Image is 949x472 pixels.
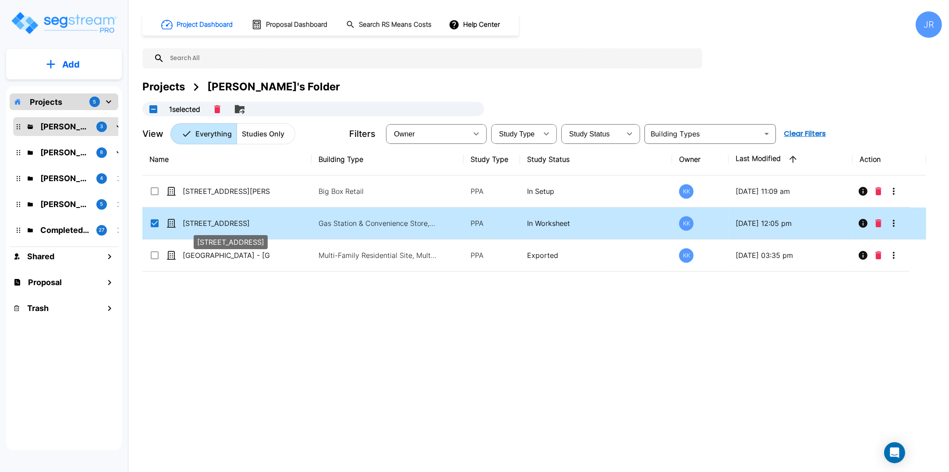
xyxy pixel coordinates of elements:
button: Info [854,182,872,200]
p: Big Box Retail [319,186,437,197]
button: Delete [872,182,885,200]
p: 4 [100,175,103,182]
h1: Project Dashboard [177,20,233,30]
h1: Proposal [28,276,62,288]
div: KK [679,184,694,199]
button: Delete [872,247,885,264]
p: PPA [471,250,513,261]
th: Name [142,143,312,175]
p: Filters [349,127,375,140]
div: KK [679,216,694,231]
div: Select [388,122,467,146]
p: Studies Only [242,129,284,139]
div: Open Intercom Messenger [884,442,905,463]
h1: Shared [27,250,54,262]
p: Jon's Folder [40,198,89,210]
p: 8 [100,149,103,156]
div: Platform [170,123,295,144]
p: [STREET_ADDRESS] [183,218,270,229]
p: [DATE] 03:35 pm [736,250,846,261]
button: Studies Only [237,123,295,144]
button: Search RS Means Costs [343,16,436,33]
p: View [142,127,163,140]
p: In Worksheet [527,218,665,229]
div: KK [679,248,694,263]
div: Projects [142,79,185,95]
h1: Trash [27,302,49,314]
div: Select [563,122,621,146]
input: Building Types [647,128,759,140]
p: [DATE] 11:09 am [736,186,846,197]
p: Multi-Family Residential Site, Multi-Family Residential [319,250,437,261]
p: Karina's Folder [40,121,89,132]
th: Last Modified [729,143,853,175]
p: 1 selected [169,104,200,114]
button: More-Options [885,182,903,200]
p: 5 [100,200,103,208]
div: [PERSON_NAME]'s Folder [207,79,340,95]
p: PPA [471,218,513,229]
input: Search All [164,48,698,68]
button: Everything [170,123,237,144]
th: Study Status [520,143,672,175]
p: [GEOGRAPHIC_DATA] - [GEOGRAPHIC_DATA] [183,250,270,261]
button: Info [854,247,872,264]
div: Select [493,122,538,146]
h1: Search RS Means Costs [359,20,432,30]
p: 5 [93,98,96,106]
th: Action [853,143,926,175]
p: Completed Client Reports 2025 [40,224,89,236]
p: PPA [471,186,513,197]
p: [STREET_ADDRESS] [197,237,264,247]
button: Project Dashboard [158,15,237,34]
th: Owner [672,143,729,175]
button: More-Options [885,215,903,232]
button: Clear Filters [780,125,829,143]
span: Owner [394,130,415,138]
div: JR [916,11,942,38]
button: Open [761,128,773,140]
p: 3 [100,123,103,130]
p: [STREET_ADDRESS][PERSON_NAME] [183,186,270,197]
button: UnSelectAll [145,100,162,118]
button: Info [854,215,872,232]
p: Add [62,58,80,71]
button: More-Options [885,247,903,264]
button: Proposal Dashboard [248,15,332,34]
p: Kristina's Folder (Finalized Reports) [40,147,89,158]
p: [DATE] 12:05 pm [736,218,846,229]
p: Exported [527,250,665,261]
p: M.E. Folder [40,172,89,184]
span: Study Type [499,130,535,138]
th: Study Type [464,143,520,175]
th: Building Type [312,143,464,175]
img: Logo [10,11,117,36]
button: Move [231,100,248,118]
p: Gas Station & Convenience Store, Gas Station Site [319,218,437,229]
p: Everything [195,129,232,139]
button: Help Center [447,16,503,33]
button: Add [6,52,122,77]
button: Delete [872,215,885,232]
p: In Setup [527,186,665,197]
p: Projects [30,96,62,108]
h1: Proposal Dashboard [266,20,327,30]
button: Delete [211,102,224,117]
span: Study Status [569,130,610,138]
p: 27 [99,226,105,234]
